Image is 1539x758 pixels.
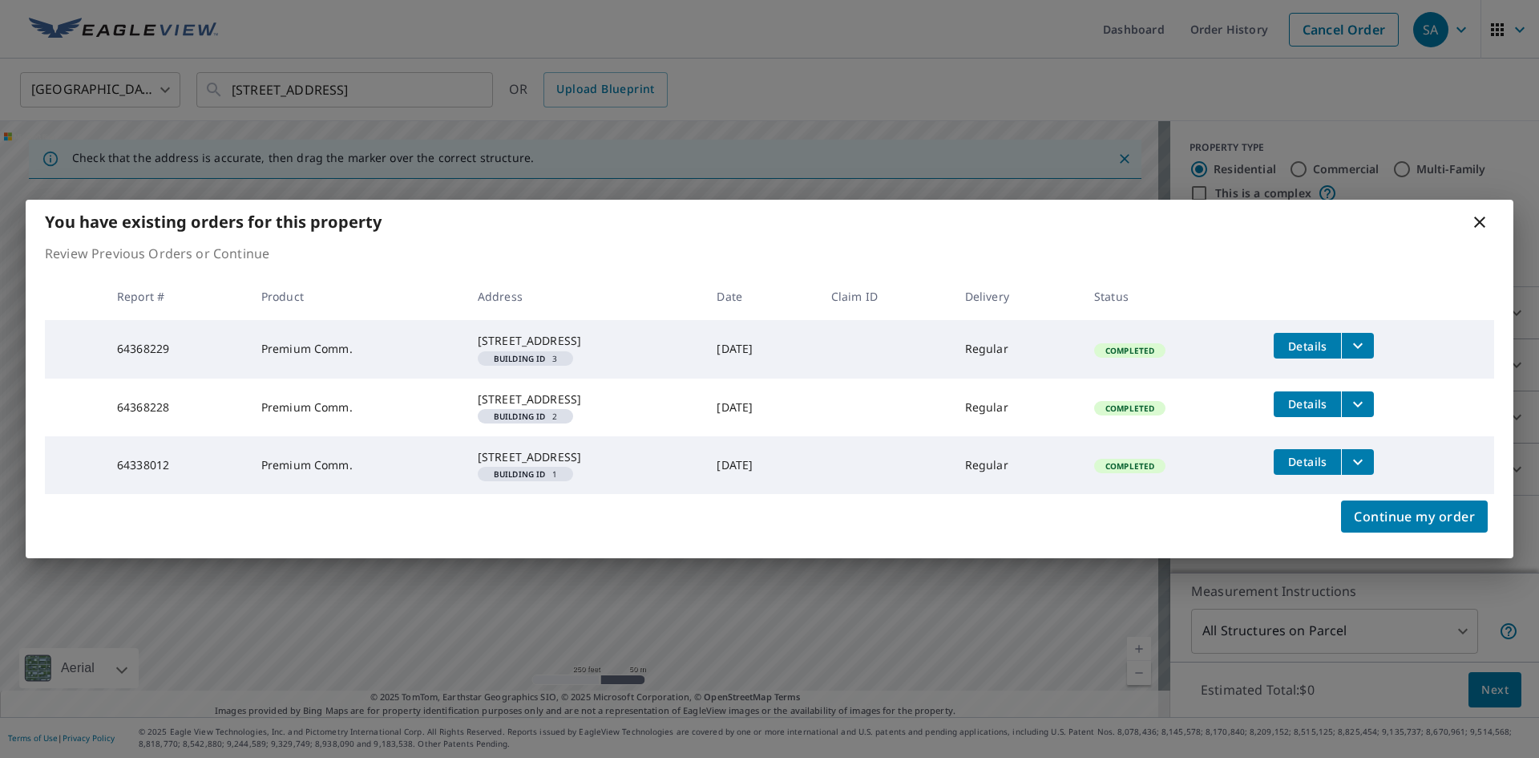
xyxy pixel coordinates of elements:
[1283,454,1331,469] span: Details
[104,320,248,378] td: 64368229
[704,320,818,378] td: [DATE]
[1096,460,1164,472] span: Completed
[1081,273,1262,320] th: Status
[484,412,567,420] span: 2
[1283,338,1331,354] span: Details
[248,320,465,378] td: Premium Comm.
[478,333,692,349] div: [STREET_ADDRESS]
[494,412,546,420] em: Building ID
[1341,501,1488,533] button: Continue my order
[952,379,1081,436] td: Regular
[494,355,546,363] em: Building ID
[1096,345,1164,356] span: Completed
[1096,403,1164,414] span: Completed
[45,211,382,233] b: You have existing orders for this property
[45,244,1494,263] p: Review Previous Orders or Continue
[465,273,705,320] th: Address
[1341,391,1374,417] button: filesDropdownBtn-64368228
[1274,333,1341,359] button: detailsBtn-64368229
[704,436,818,494] td: [DATE]
[248,379,465,436] td: Premium Comm.
[704,379,818,436] td: [DATE]
[952,273,1081,320] th: Delivery
[1341,449,1374,475] button: filesDropdownBtn-64338012
[1274,391,1341,417] button: detailsBtn-64368228
[478,449,692,465] div: [STREET_ADDRESS]
[478,391,692,407] div: [STREET_ADDRESS]
[1341,333,1374,359] button: filesDropdownBtn-64368229
[104,436,248,494] td: 64338012
[104,273,248,320] th: Report #
[818,273,952,320] th: Claim ID
[1283,396,1331,411] span: Details
[484,470,567,478] span: 1
[1274,449,1341,475] button: detailsBtn-64338012
[952,320,1081,378] td: Regular
[248,273,465,320] th: Product
[248,436,465,494] td: Premium Comm.
[484,355,567,363] span: 3
[704,273,818,320] th: Date
[494,470,546,478] em: Building ID
[104,379,248,436] td: 64368228
[1354,505,1475,528] span: Continue my order
[952,436,1081,494] td: Regular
